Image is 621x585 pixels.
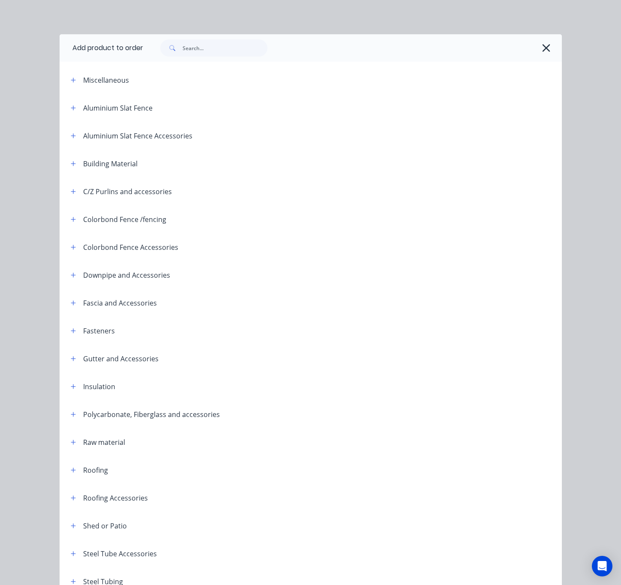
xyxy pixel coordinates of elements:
[83,242,178,252] div: Colorbond Fence Accessories
[592,556,612,576] div: Open Intercom Messenger
[83,298,157,308] div: Fascia and Accessories
[83,465,108,475] div: Roofing
[83,493,148,503] div: Roofing Accessories
[83,75,129,85] div: Miscellaneous
[60,34,143,62] div: Add product to order
[83,131,192,141] div: Aluminium Slat Fence Accessories
[83,159,138,169] div: Building Material
[83,103,153,113] div: Aluminium Slat Fence
[83,354,159,364] div: Gutter and Accessories
[83,409,220,420] div: Polycarbonate, Fiberglass and accessories
[83,437,125,447] div: Raw material
[83,214,166,225] div: Colorbond Fence /fencing
[83,186,172,197] div: C/Z Purlins and accessories
[83,270,170,280] div: Downpipe and Accessories
[83,549,157,559] div: Steel Tube Accessories
[83,381,115,392] div: Insulation
[183,39,267,57] input: Search...
[83,326,115,336] div: Fasteners
[83,521,127,531] div: Shed or Patio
